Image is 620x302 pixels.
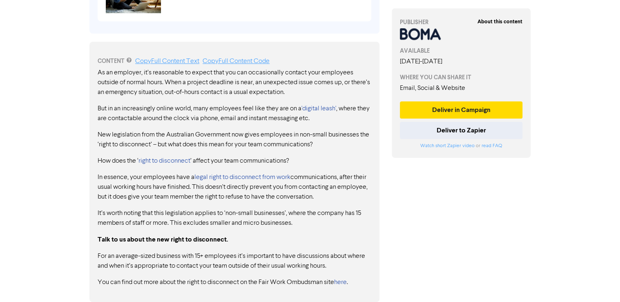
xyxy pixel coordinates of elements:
a: Copy Full Content Text [135,58,199,65]
a: right to disconnect [138,158,190,164]
p: For an average-sized business with 15+ employees it’s important to have discussions about where a... [98,251,371,271]
div: or [400,142,522,150]
p: In essence, your employees have a communications, after their usual working hours have finished. ... [98,172,371,202]
p: How does the ‘ ’ affect your team communications? [98,156,371,166]
a: Watch short Zapier video [420,143,475,148]
div: [DATE] - [DATE] [400,57,522,67]
strong: Talk to us about the new right to disconnect. [98,235,228,244]
p: It’s worth noting that this legislation applies to ‘non-small businesses’, where the company has ... [98,208,371,228]
a: read FAQ [482,143,502,148]
iframe: Chat Widget [579,263,620,302]
a: 'digital leash' [301,105,336,112]
div: WHERE YOU CAN SHARE IT [400,73,522,82]
button: Deliver to Zapier [400,122,522,139]
div: AVAILABLE [400,47,522,55]
a: legal right to disconnect from work [194,174,290,181]
p: You can find out more about the right to disconnect on the Fair Work Ombudsman site . [98,277,371,287]
a: Copy Full Content Code [203,58,270,65]
p: As an employer, it’s reasonable to expect that you can occasionally contact your employees outsid... [98,68,371,97]
p: New legislation from the Australian Government now gives employees in non-small businesses the ‘r... [98,130,371,150]
strong: About this content [477,18,522,25]
div: Email, Social & Website [400,83,522,93]
a: here [334,279,347,286]
p: But in an increasingly online world, many employees feel like they are on a , where they are cont... [98,104,371,123]
button: Deliver in Campaign [400,101,522,119]
div: PUBLISHER [400,18,522,27]
div: CONTENT [98,56,371,66]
